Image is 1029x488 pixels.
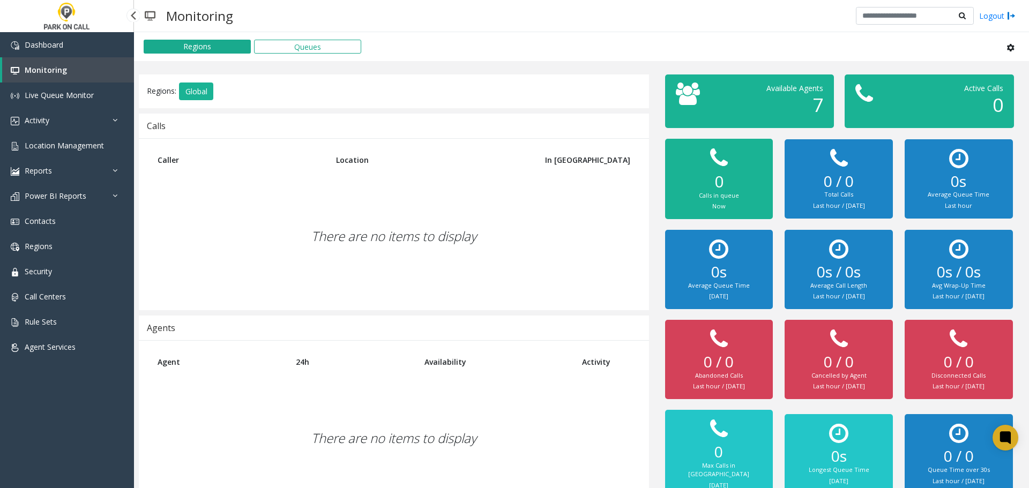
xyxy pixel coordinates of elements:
span: Rule Sets [25,317,57,327]
small: Last hour / [DATE] [933,292,985,300]
th: In [GEOGRAPHIC_DATA] [518,147,638,173]
h2: 0s / 0s [915,263,1002,281]
th: Agent [150,349,288,375]
img: 'icon' [11,268,19,276]
img: pageIcon [145,3,155,29]
div: Queue Time over 30s [915,466,1002,475]
div: Longest Queue Time [795,466,882,475]
small: Last hour / [DATE] [813,201,865,209]
span: Regions [25,241,53,251]
img: 'icon' [11,343,19,352]
img: 'icon' [11,318,19,327]
small: Last hour / [DATE] [813,382,865,390]
span: Power BI Reports [25,191,86,201]
img: 'icon' [11,66,19,75]
h2: 0 [676,172,762,191]
img: 'icon' [11,243,19,251]
span: Activity [25,115,49,125]
span: Location Management [25,140,104,151]
div: Average Queue Time [676,281,762,290]
span: Reports [25,166,52,176]
img: 'icon' [11,192,19,201]
div: Calls in queue [676,191,762,200]
div: Avg Wrap-Up Time [915,281,1002,290]
a: Logout [979,10,1016,21]
span: Monitoring [25,65,67,75]
small: Last hour / [DATE] [933,477,985,485]
th: 24h [288,349,417,375]
img: 'icon' [11,142,19,151]
img: 'icon' [11,293,19,302]
small: [DATE] [709,292,728,300]
div: Disconnected Calls [915,371,1002,380]
h3: Monitoring [161,3,238,29]
span: Dashboard [25,40,63,50]
img: 'icon' [11,167,19,176]
button: Queues [254,40,361,54]
span: Agent Services [25,342,76,352]
th: Location [328,147,518,173]
span: Security [25,266,52,276]
div: Cancelled by Agent [795,371,882,380]
div: Total Calls [795,190,882,199]
h2: 0 / 0 [676,353,762,371]
h2: 0 / 0 [795,172,882,191]
th: Availability [416,349,574,375]
span: 7 [812,92,823,117]
span: Active Calls [964,83,1003,93]
img: 'icon' [11,217,19,226]
h2: 0 [676,443,762,461]
span: Available Agents [766,83,823,93]
div: Average Queue Time [915,190,1002,199]
div: There are no items to display [150,173,638,299]
div: Average Call Length [795,281,882,290]
button: Regions [144,40,251,54]
small: Now [712,202,726,210]
th: Activity [574,349,638,375]
h2: 0 / 0 [915,447,1002,466]
div: Abandoned Calls [676,371,762,380]
img: logout [1007,10,1016,21]
span: Contacts [25,216,56,226]
h2: 0 / 0 [915,353,1002,371]
span: Live Queue Monitor [25,90,94,100]
div: Agents [147,321,175,335]
h2: 0s [676,263,762,281]
span: Call Centers [25,291,66,302]
th: Caller [150,147,328,173]
small: Last hour / [DATE] [933,382,985,390]
h2: 0s / 0s [795,263,882,281]
img: 'icon' [11,117,19,125]
button: Global [179,82,213,101]
img: 'icon' [11,41,19,50]
span: Regions: [147,85,176,95]
small: Last hour / [DATE] [693,382,745,390]
h2: 0s [795,447,882,466]
h2: 0s [915,172,1002,191]
small: [DATE] [829,477,848,485]
a: Monitoring [2,57,134,82]
span: 0 [993,92,1003,117]
img: 'icon' [11,92,19,100]
div: Max Calls in [GEOGRAPHIC_DATA] [676,461,762,479]
h2: 0 / 0 [795,353,882,371]
small: Last hour / [DATE] [813,292,865,300]
div: Calls [147,119,166,133]
small: Last hour [945,201,972,209]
